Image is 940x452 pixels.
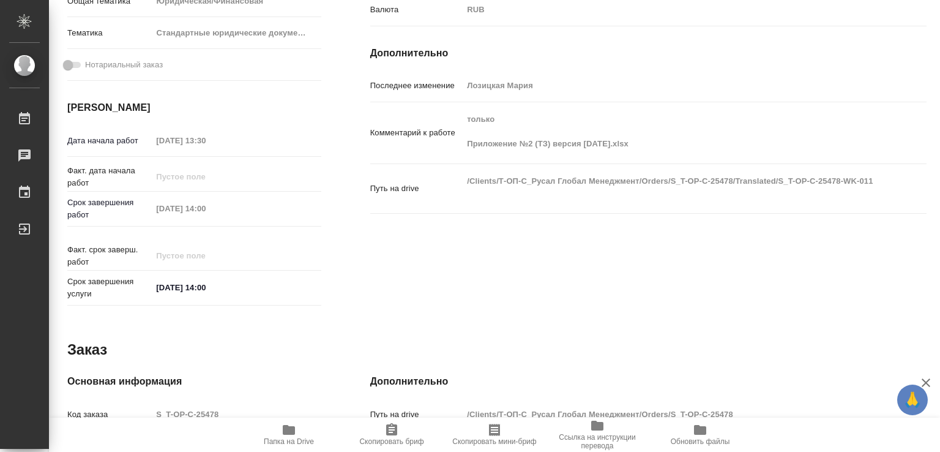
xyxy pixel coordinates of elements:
input: Пустое поле [152,168,259,186]
p: Дата начала работ [67,135,152,147]
span: Скопировать бриф [359,437,423,446]
button: Скопировать мини-бриф [443,418,546,452]
p: Путь на drive [370,183,463,195]
p: Факт. срок заверш. работ [67,244,152,268]
p: Последнее изменение [370,80,463,92]
h4: Основная информация [67,374,321,389]
h4: [PERSON_NAME] [67,100,321,115]
input: Пустое поле [152,200,259,217]
p: Код заказа [67,409,152,421]
span: Скопировать мини-бриф [452,437,536,446]
p: Комментарий к работе [370,127,463,139]
h4: Дополнительно [370,374,927,389]
input: Пустое поле [463,77,880,94]
button: Папка на Drive [237,418,340,452]
p: Путь на drive [370,409,463,421]
span: Ссылка на инструкции перевода [553,433,641,450]
input: Пустое поле [152,247,259,265]
span: Папка на Drive [264,437,314,446]
span: Обновить файлы [671,437,730,446]
input: Пустое поле [463,405,880,423]
button: Обновить файлы [649,418,752,452]
p: Тематика [67,27,152,39]
p: Срок завершения работ [67,197,152,221]
textarea: только Приложение №2 (ТЗ) версия [DATE].xlsx [463,109,880,154]
input: Пустое поле [152,405,321,423]
p: Срок завершения услуги [67,276,152,300]
input: ✎ Введи что-нибудь [152,279,259,296]
button: 🙏 [897,385,928,415]
input: Пустое поле [152,132,259,149]
button: Ссылка на инструкции перевода [546,418,649,452]
span: Нотариальный заказ [85,59,163,71]
h2: Заказ [67,340,107,360]
textarea: /Clients/Т-ОП-С_Русал Глобал Менеджмент/Orders/S_T-OP-C-25478/Translated/S_T-OP-C-25478-WK-011 [463,171,880,204]
span: 🙏 [902,387,923,413]
button: Скопировать бриф [340,418,443,452]
p: Факт. дата начала работ [67,165,152,189]
div: Стандартные юридические документы, договоры, уставы [152,23,321,43]
h4: Дополнительно [370,46,927,61]
p: Валюта [370,4,463,16]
